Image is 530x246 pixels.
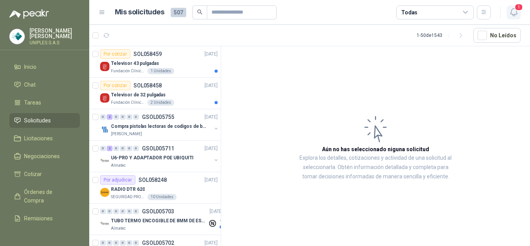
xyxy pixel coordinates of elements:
div: 0 [113,209,119,214]
h3: Aún no has seleccionado niguna solicitud [322,145,429,154]
a: Tareas [9,95,80,110]
a: 0 2 0 0 0 0 GSOL005711[DATE] Company LogoU6-PRO Y ADAPTADOR POE UBIQUITIAlmatec [100,144,219,169]
div: 0 [126,209,132,214]
span: Solicitudes [24,116,51,125]
div: 0 [100,114,106,120]
a: Por cotizarSOL058459[DATE] Company LogoTelevisor 43 pulgadasFundación Clínica Shaio1 Unidades [89,46,221,78]
div: 0 [133,209,139,214]
p: Almatec [111,225,126,232]
p: SEGURIDAD PROVISER LTDA [111,194,146,200]
div: 0 [120,146,126,151]
span: Tareas [24,98,41,107]
img: Company Logo [100,93,109,103]
span: 507 [171,8,186,17]
p: Televisor 43 pulgadas [111,60,159,67]
p: [PERSON_NAME] [111,131,142,137]
img: Company Logo [100,219,109,229]
p: [DATE] [204,176,218,184]
div: 0 [113,146,119,151]
div: Todas [401,8,417,17]
h1: Mis solicitudes [115,7,165,18]
p: Almatec [111,162,126,169]
div: 0 [120,209,126,214]
span: Órdenes de Compra [24,188,73,205]
img: Company Logo [10,29,24,44]
div: 0 [107,209,113,214]
span: Negociaciones [24,152,60,161]
p: GSOL005755 [142,114,174,120]
p: GSOL005702 [142,240,174,246]
p: [DATE] [204,145,218,152]
div: 0 [107,240,113,246]
a: Remisiones [9,211,80,226]
div: 1 Unidades [147,68,174,74]
div: 2 [107,146,113,151]
p: Explora los detalles, cotizaciones y actividad de una solicitud al seleccionarla. Obtén informaci... [299,154,452,181]
div: 0 [100,146,106,151]
p: GSOL005711 [142,146,174,151]
span: 1 [514,3,523,11]
div: 0 [126,240,132,246]
div: 0 [113,240,119,246]
div: 0 [133,146,139,151]
div: Por adjudicar [100,175,135,185]
a: Licitaciones [9,131,80,146]
span: search [197,9,203,15]
p: [DATE] [204,113,218,121]
div: 2 Unidades [147,99,174,106]
p: Televisor de 32 pulgadas [111,91,166,99]
div: 0 [133,114,139,120]
div: Por cotizar [100,49,130,59]
div: 0 [126,114,132,120]
div: 0 [100,209,106,214]
span: Inicio [24,63,36,71]
div: 0 [120,114,126,120]
p: TUBO TERMO ENCOGIBLE DE 8MM DE ESPESOR X 5CMS [111,217,208,225]
a: Solicitudes [9,113,80,128]
a: 0 2 0 0 0 0 GSOL005755[DATE] Company LogoCompra pistolas lectoras de codigos de barras[PERSON_NAME] [100,112,219,137]
img: Company Logo [100,125,109,134]
p: SOL058459 [133,51,162,57]
a: Por cotizarSOL058458[DATE] Company LogoTelevisor de 32 pulgadasFundación Clínica Shaio2 Unidades [89,78,221,109]
button: 1 [507,5,521,19]
p: [DATE] [210,208,223,215]
img: Company Logo [100,62,109,71]
img: Company Logo [100,156,109,166]
a: 0 0 0 0 0 0 GSOL005703[DATE] Company LogoTUBO TERMO ENCOGIBLE DE 8MM DE ESPESOR X 5CMSAlmatec [100,207,224,232]
p: [DATE] [204,82,218,89]
div: 0 [120,240,126,246]
p: SOL058458 [133,83,162,88]
img: Logo peakr [9,9,49,19]
a: Negociaciones [9,149,80,164]
p: RADIO DTR 620 [111,186,145,193]
span: Chat [24,80,36,89]
div: 0 [100,240,106,246]
p: Fundación Clínica Shaio [111,99,146,106]
a: Por adjudicarSOL058248[DATE] Company LogoRADIO DTR 620SEGURIDAD PROVISER LTDA10 Unidades [89,172,221,204]
a: Cotizar [9,167,80,181]
p: UNIPLES S.A.S [29,40,80,45]
p: Fundación Clínica Shaio [111,68,146,74]
a: Inicio [9,59,80,74]
span: Cotizar [24,170,42,178]
p: SOL058248 [139,177,167,183]
div: 0 [126,146,132,151]
img: Company Logo [100,188,109,197]
div: 0 [133,240,139,246]
p: U6-PRO Y ADAPTADOR POE UBIQUITI [111,154,194,162]
p: Compra pistolas lectoras de codigos de barras [111,123,208,130]
button: No Leídos [473,28,521,43]
a: Chat [9,77,80,92]
div: 2 [107,114,113,120]
div: 1 - 50 de 1543 [417,29,467,42]
div: 10 Unidades [147,194,177,200]
span: Remisiones [24,214,53,223]
div: 0 [113,114,119,120]
p: [PERSON_NAME] [PERSON_NAME] [29,28,80,39]
a: Órdenes de Compra [9,185,80,208]
p: GSOL005703 [142,209,174,214]
div: Por cotizar [100,81,130,90]
span: Licitaciones [24,134,53,143]
p: [DATE] [204,51,218,58]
